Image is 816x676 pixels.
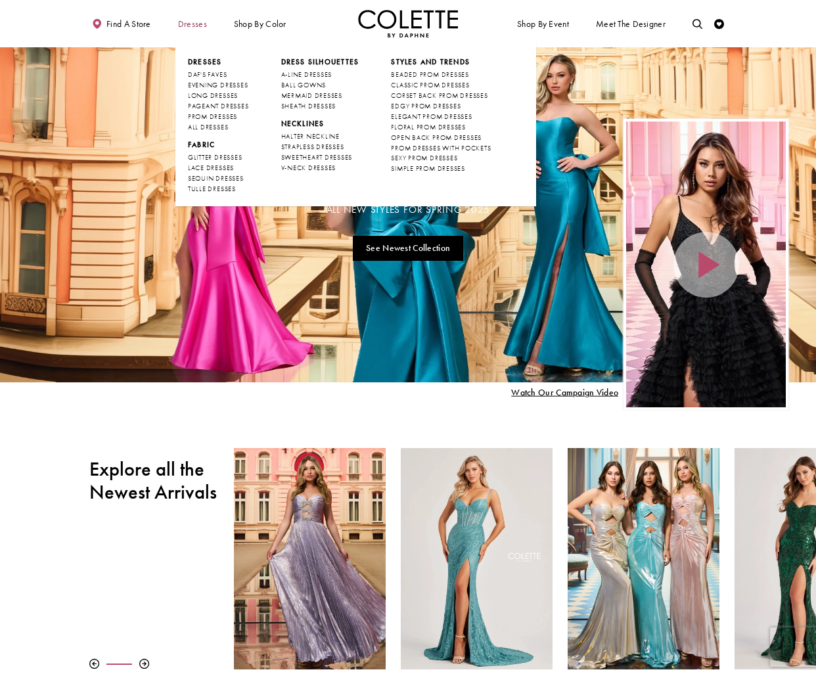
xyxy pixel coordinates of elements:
[391,133,482,142] span: OPEN BACK PROM DRESSES
[231,10,288,37] span: Shop by color
[358,10,458,37] a: Visit Home Page
[514,10,571,37] span: Shop By Event
[391,91,491,101] a: CORSET BACK PROM DRESSES
[391,154,457,162] span: SEXY PROM DRESSES
[188,140,248,150] span: FABRIC
[188,91,248,101] a: LONG DRESSES
[188,81,248,89] span: EVENING DRESSES
[188,91,238,100] span: LONG DRESSES
[188,57,248,67] span: Dresses
[188,70,248,80] a: DAF'S FAVES
[188,122,248,133] a: ALL DRESSES
[712,10,727,37] a: Check Wishlist
[626,122,786,407] div: Video Player
[188,101,248,112] a: PAGEANT DRESSES
[188,153,242,162] span: GLITTER DRESSES
[391,143,491,154] a: PROM DRESSES WITH POCKETS
[391,122,491,133] a: FLORAL PROM DRESSES
[281,132,340,141] span: HALTER NECKLINE
[89,458,219,504] h2: Explore all the Newest Arrivals
[281,119,359,129] span: NECKLINES
[281,101,359,112] a: SHEATH DRESSES
[188,173,248,184] a: SEQUIN DRESSES
[188,152,248,163] a: GLITTER DRESSES
[188,184,248,194] a: TULLE DRESSES
[391,112,472,121] span: ELEGANT PROM DRESSES
[690,10,705,37] a: Toggle search
[281,70,332,79] span: A-LINE DRESSES
[106,19,151,29] span: Find a store
[281,81,327,89] span: BALL GOWNS
[281,164,336,172] span: V-NECK DRESSES
[281,91,342,100] span: MERMAID DRESSES
[391,80,491,91] a: CLASSIC PROM DRESSES
[281,57,359,67] span: DRESS SILHOUETTES
[188,112,248,122] a: PROM DRESSES
[391,102,461,110] span: EDGY PROM DRESSES
[391,57,470,66] span: STYLES AND TRENDS
[517,19,569,29] span: Shop By Event
[281,143,344,151] span: STRAPLESS DRESSES
[281,152,359,163] a: SWEETHEART DRESSES
[593,10,668,37] a: Meet the designer
[391,57,491,67] span: STYLES AND TRENDS
[391,81,469,89] span: CLASSIC PROM DRESSES
[391,70,468,79] span: BEADED PROM DRESSES
[281,142,359,152] a: STRAPLESS DRESSES
[281,80,359,91] a: BALL GOWNS
[391,123,465,131] span: FLORAL PROM DRESSES
[281,70,359,80] a: A-LINE DRESSES
[188,123,228,131] span: ALL DRESSES
[281,163,359,173] a: V-NECK DRESSES
[281,57,359,66] span: DRESS SILHOUETTES
[353,236,464,261] a: See Newest Collection A Chique Escape All New Styles For Spring 2025
[304,231,512,265] ul: Slider Links
[281,91,359,101] a: MERMAID DRESSES
[175,10,210,37] span: Dresses
[281,102,336,110] span: SHEATH DRESSES
[391,112,491,122] a: ELEGANT PROM DRESSES
[234,448,386,669] a: Visit Colette by Daphne Style No. CL8520 Page
[568,448,719,669] a: Visit Colette by Daphne Style No. CL8545 Page
[234,19,286,29] span: Shop by color
[401,448,553,669] a: Visit Colette by Daphne Style No. CL8405 Page
[188,164,234,172] span: LACE DRESSES
[281,131,359,142] a: HALTER NECKLINE
[391,133,491,143] a: OPEN BACK PROM DRESSES
[596,19,666,29] span: Meet the designer
[188,102,248,110] span: PAGEANT DRESSES
[188,112,237,121] span: PROM DRESSES
[89,10,153,37] a: Find a store
[188,57,222,66] span: Dresses
[391,91,487,100] span: CORSET BACK PROM DRESSES
[188,163,248,173] a: LACE DRESSES
[391,144,491,152] span: PROM DRESSES WITH POCKETS
[391,153,491,164] a: SEXY PROM DRESSES
[391,164,491,174] a: SIMPLE PROM DRESSES
[188,70,227,79] span: DAF'S FAVES
[188,174,244,183] span: SEQUIN DRESSES
[391,70,491,80] a: BEADED PROM DRESSES
[281,119,325,128] span: NECKLINES
[358,10,458,37] img: Colette by Daphne
[188,185,236,193] span: TULLE DRESSES
[281,153,353,162] span: SWEETHEART DRESSES
[391,101,491,112] a: EDGY PROM DRESSES
[178,19,207,29] span: Dresses
[188,80,248,91] a: EVENING DRESSES
[391,164,465,173] span: SIMPLE PROM DRESSES
[511,388,618,397] span: Play Slide #15 Video
[188,140,215,149] span: FABRIC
